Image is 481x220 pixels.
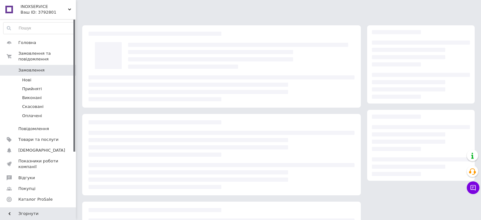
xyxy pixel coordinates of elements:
[22,86,42,92] span: Прийняті
[18,148,65,153] span: [DEMOGRAPHIC_DATA]
[22,95,42,101] span: Виконані
[18,186,35,192] span: Покупці
[3,22,74,34] input: Пошук
[21,9,76,15] div: Ваш ID: 3792801
[22,77,31,83] span: Нові
[21,4,68,9] span: INOXSERVICE
[18,175,35,181] span: Відгуки
[18,137,59,142] span: Товари та послуги
[18,40,36,46] span: Головна
[467,181,479,194] button: Чат з покупцем
[18,158,59,170] span: Показники роботи компанії
[18,126,49,132] span: Повідомлення
[22,104,44,110] span: Скасовані
[18,197,52,202] span: Каталог ProSale
[22,113,42,119] span: Оплачені
[18,67,45,73] span: Замовлення
[18,51,76,62] span: Замовлення та повідомлення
